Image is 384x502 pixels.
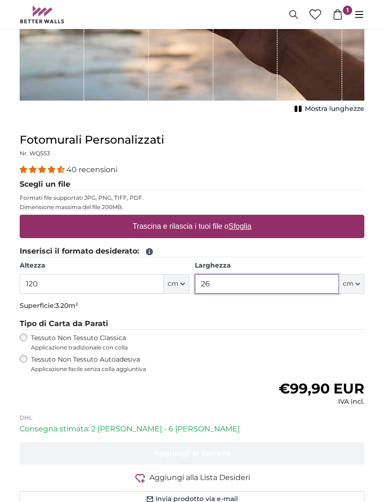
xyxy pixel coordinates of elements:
[55,301,78,310] span: 3.20m²
[343,6,352,15] span: 1
[31,344,223,351] span: Applicazione tradizionale con colla
[20,179,364,190] legend: Scegli un file
[168,279,178,289] span: cm
[154,449,231,458] span: Aggiungi al carrello
[20,423,364,435] p: Consegna stimata: 2 [PERSON_NAME] - 6 [PERSON_NAME]
[20,6,65,23] img: Betterwalls
[129,217,255,236] label: Trascina e rilascia i tuoi file o
[31,355,255,373] label: Tessuto Non Tessuto Autoadesiva
[20,261,189,270] label: Altezza
[66,165,118,174] span: 40 recensioni
[20,301,364,311] p: Superficie:
[20,472,364,484] button: Aggiungi alla Lista Desideri
[164,274,189,294] button: cm
[31,334,223,351] label: Tessuto Non Tessuto Classica
[20,165,66,174] span: 4.38 stars
[343,279,354,289] span: cm
[279,397,364,407] div: IVA incl.
[149,472,250,483] span: Aggiungi alla Lista Desideri
[305,104,364,114] span: Mostra lunghezze
[229,222,251,230] u: Sfoglia
[20,318,364,330] legend: Tipo di Carta da Parati
[20,150,50,157] span: Nr. WQ553
[339,274,364,294] button: cm
[195,261,364,270] label: Larghezza
[279,380,364,397] span: €99,90 EUR
[20,246,364,257] legend: Inserisci il formato desiderato:
[20,132,364,147] h1: Fotomurali Personalizzati
[20,194,364,202] p: Formati file supportati JPG, PNG, TIFF, PDF.
[31,365,255,373] span: Applicazione facile senza colla aggiuntiva
[20,442,364,465] button: Aggiungi al carrello
[20,414,364,422] p: DHL
[292,102,364,116] button: Mostra lunghezze
[20,204,364,211] p: Dimensione massima del file 200MB.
